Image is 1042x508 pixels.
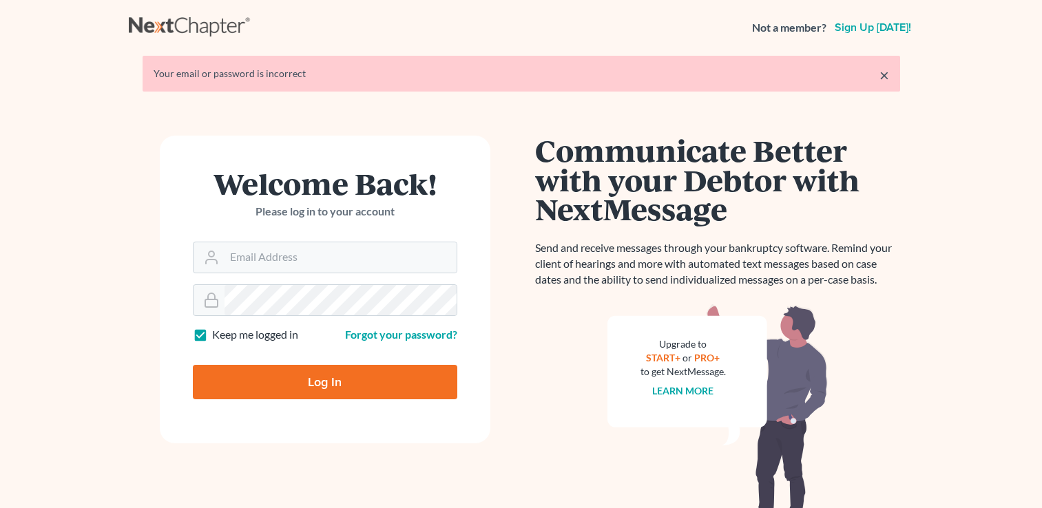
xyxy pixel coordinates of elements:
p: Please log in to your account [193,204,457,220]
strong: Not a member? [752,20,826,36]
a: Forgot your password? [345,328,457,341]
label: Keep me logged in [212,327,298,343]
a: Learn more [652,385,713,396]
div: Your email or password is incorrect [154,67,889,81]
p: Send and receive messages through your bankruptcy software. Remind your client of hearings and mo... [535,240,900,288]
h1: Welcome Back! [193,169,457,198]
input: Email Address [225,242,457,273]
a: PRO+ [694,352,720,363]
div: Upgrade to [640,337,726,351]
h1: Communicate Better with your Debtor with NextMessage [535,136,900,224]
input: Log In [193,365,457,399]
span: or [682,352,692,363]
a: × [879,67,889,83]
a: Sign up [DATE]! [832,22,914,33]
a: START+ [646,352,680,363]
div: to get NextMessage. [640,365,726,379]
